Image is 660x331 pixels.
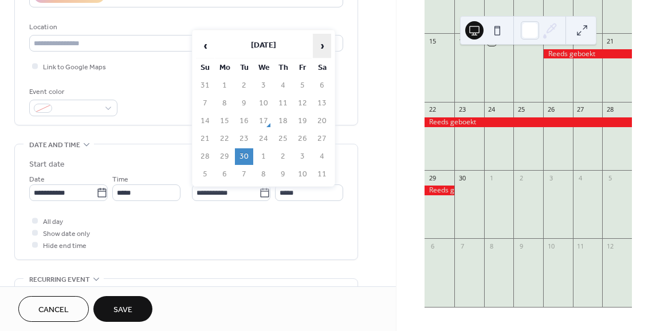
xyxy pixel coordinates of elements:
td: 27 [313,131,331,147]
td: 8 [254,166,273,183]
td: 10 [254,95,273,112]
div: 4 [576,174,585,182]
div: Reeds geboekt [425,186,454,195]
div: Reeds geboekt [425,117,632,127]
div: 22 [428,105,437,114]
td: 15 [215,113,234,129]
span: › [313,34,331,57]
div: 11 [576,242,585,250]
div: 15 [428,37,437,45]
td: 8 [215,95,234,112]
div: 19 [547,37,555,45]
div: 5 [606,174,614,182]
span: Cancel [38,304,69,316]
div: 12 [606,242,614,250]
div: 1 [488,174,496,182]
td: 7 [196,95,214,112]
div: 25 [517,105,525,114]
td: 3 [293,148,312,165]
div: 2 [517,174,525,182]
th: Mo [215,60,234,76]
td: 19 [293,113,312,129]
td: 2 [235,77,253,94]
td: 20 [313,113,331,129]
td: 9 [235,95,253,112]
div: 23 [458,105,466,114]
td: 1 [215,77,234,94]
div: Reeds geboekt [543,49,632,59]
td: 11 [274,95,292,112]
div: 7 [458,242,466,250]
div: Event color [29,86,115,98]
td: 13 [313,95,331,112]
div: 10 [547,242,555,250]
td: 1 [254,148,273,165]
div: 9 [517,242,525,250]
td: 7 [235,166,253,183]
span: Save [113,304,132,316]
div: 30 [458,174,466,182]
div: 27 [576,105,585,114]
div: Start date [29,159,65,171]
div: 3 [547,174,555,182]
button: Cancel [18,296,89,322]
td: 2 [274,148,292,165]
th: We [254,60,273,76]
td: 4 [274,77,292,94]
td: 28 [196,148,214,165]
td: 21 [196,131,214,147]
td: 6 [313,77,331,94]
span: Date and time [29,139,80,151]
span: Recurring event [29,274,90,286]
td: 5 [196,166,214,183]
td: 31 [196,77,214,94]
div: 18 [517,37,525,45]
th: Su [196,60,214,76]
td: 25 [274,131,292,147]
td: 30 [235,148,253,165]
td: 26 [293,131,312,147]
th: Fr [293,60,312,76]
div: 21 [606,37,614,45]
td: 18 [274,113,292,129]
div: 29 [428,174,437,182]
td: 16 [235,113,253,129]
span: All day [43,216,63,228]
div: 26 [547,105,555,114]
td: 5 [293,77,312,94]
td: 11 [313,166,331,183]
td: 10 [293,166,312,183]
td: 4 [313,148,331,165]
td: 24 [254,131,273,147]
td: 23 [235,131,253,147]
td: 3 [254,77,273,94]
span: Time [112,174,128,186]
span: ‹ [197,34,214,57]
td: 29 [215,148,234,165]
span: Hide end time [43,240,87,252]
div: 28 [606,105,614,114]
span: Date [29,174,45,186]
td: 9 [274,166,292,183]
div: 17 [488,37,496,45]
td: 6 [215,166,234,183]
span: Link to Google Maps [43,61,106,73]
button: Save [93,296,152,322]
td: 22 [215,131,234,147]
th: Th [274,60,292,76]
div: 6 [428,242,437,250]
div: 16 [458,37,466,45]
th: [DATE] [215,34,312,58]
div: 8 [488,242,496,250]
div: Location [29,21,341,33]
td: 14 [196,113,214,129]
th: Tu [235,60,253,76]
th: Sa [313,60,331,76]
span: Show date only [43,228,90,240]
div: 20 [576,37,585,45]
td: 17 [254,113,273,129]
div: 24 [488,105,496,114]
td: 12 [293,95,312,112]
